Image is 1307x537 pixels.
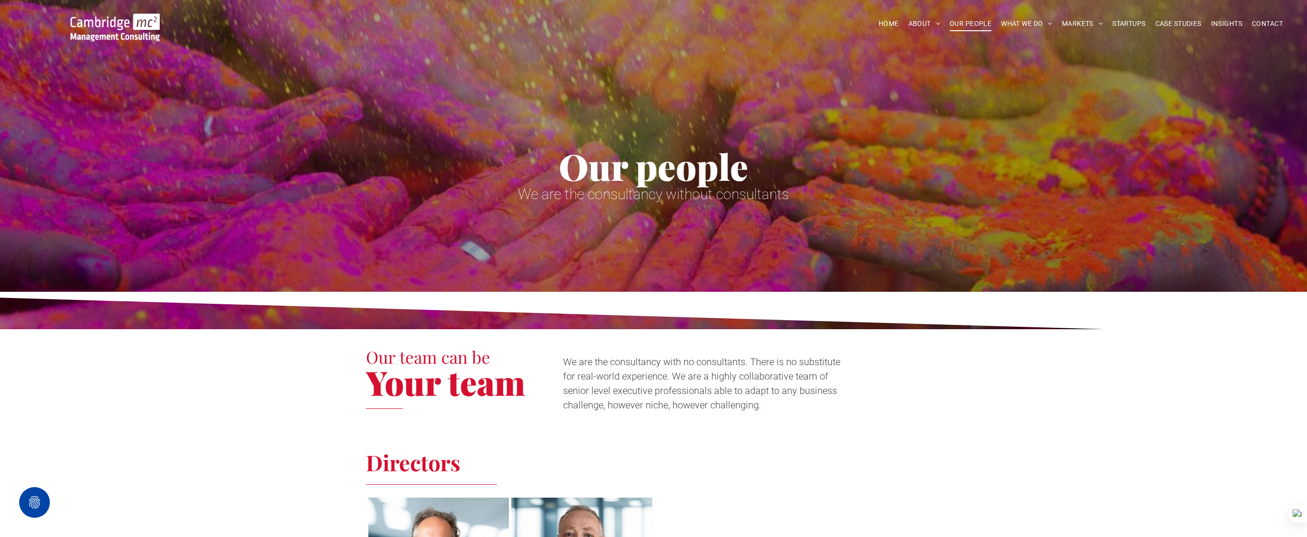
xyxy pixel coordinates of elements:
span: Our people [559,142,748,190]
a: MARKETS [1057,16,1107,31]
a: WHAT WE DO [996,16,1057,31]
a: ABOUT [904,16,945,31]
span: Directors [366,448,460,477]
a: INSIGHTS [1206,16,1247,31]
span: We are the consultancy without consultants [518,186,789,203]
span: Our team can be [366,346,490,368]
a: STARTUPS [1107,16,1150,31]
a: HOME [874,16,904,31]
img: Go to Homepage [71,13,160,41]
a: CASE STUDIES [1151,16,1206,31]
span: Your team [366,359,525,405]
a: OUR PEOPLE [945,16,996,31]
span: We are the consultancy with no consultants. There is no substitute for real-world experience. We ... [563,356,840,411]
a: CONTACT [1247,16,1288,31]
